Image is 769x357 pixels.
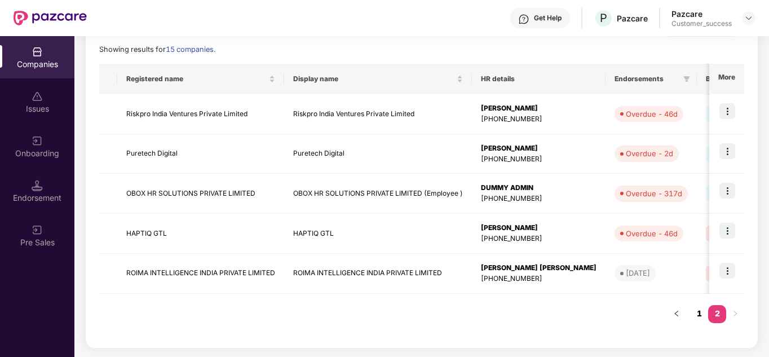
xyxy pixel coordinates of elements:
td: Riskpro India Ventures Private Limited [284,94,472,134]
img: svg+xml;base64,PHN2ZyB3aWR0aD0iMjAiIGhlaWdodD0iMjAiIHZpZXdCb3g9IjAgMCAyMCAyMCIgZmlsbD0ibm9uZSIgeG... [32,135,43,147]
img: icon [719,143,735,159]
span: right [732,310,739,317]
span: left [673,310,680,317]
button: right [726,305,744,323]
td: OBOX HR SOLUTIONS PRIVATE LIMITED (Employee ) [284,174,472,214]
div: [PERSON_NAME] [481,223,596,233]
div: Overdue - 2d [626,148,673,159]
td: OBOX HR SOLUTIONS PRIVATE LIMITED [117,174,284,214]
div: Overdue - 46d [626,108,678,120]
a: 2 [708,305,726,322]
th: HR details [472,64,606,94]
div: [PERSON_NAME] [PERSON_NAME] [481,263,596,274]
span: 15 companies. [166,45,215,54]
span: P [600,11,607,25]
div: [PERSON_NAME] [481,143,596,154]
span: filter [683,76,690,82]
span: Display name [293,74,454,83]
img: icon [719,183,735,199]
span: Showing results for [99,45,215,54]
div: Overdue - 46d [626,228,678,239]
td: ROIMA INTELLIGENCE INDIA PRIVATE LIMITED [117,254,284,294]
span: GTL [706,226,734,241]
img: icon [719,263,735,279]
span: filter [681,72,692,86]
span: GMC [706,146,738,162]
span: GMC [706,106,738,122]
span: Registered name [126,74,267,83]
span: GTL [706,266,734,281]
div: DUMMY ADMIN [481,183,596,193]
td: Puretech Digital [117,134,284,174]
th: Display name [284,64,472,94]
img: svg+xml;base64,PHN2ZyBpZD0iQ29tcGFuaWVzIiB4bWxucz0iaHR0cDovL3d3dy53My5vcmcvMjAwMC9zdmciIHdpZHRoPS... [32,46,43,58]
td: HAPTIQ GTL [284,214,472,254]
th: More [709,64,744,94]
img: icon [719,223,735,239]
img: New Pazcare Logo [14,11,87,25]
li: 2 [708,305,726,323]
div: [PHONE_NUMBER] [481,193,596,204]
div: [PHONE_NUMBER] [481,274,596,284]
td: Riskpro India Ventures Private Limited [117,94,284,134]
th: Registered name [117,64,284,94]
span: GMC [706,186,738,201]
div: [PHONE_NUMBER] [481,233,596,244]
div: Overdue - 317d [626,188,682,199]
div: Customer_success [671,19,732,28]
img: svg+xml;base64,PHN2ZyB3aWR0aD0iMjAiIGhlaWdodD0iMjAiIHZpZXdCb3g9IjAgMCAyMCAyMCIgZmlsbD0ibm9uZSIgeG... [32,224,43,236]
span: Endorsements [615,74,679,83]
div: Pazcare [671,8,732,19]
div: [PHONE_NUMBER] [481,114,596,125]
div: Get Help [534,14,562,23]
td: HAPTIQ GTL [117,214,284,254]
img: svg+xml;base64,PHN2ZyBpZD0iRHJvcGRvd24tMzJ4MzIiIHhtbG5zPSJodHRwOi8vd3d3LnczLm9yZy8yMDAwL3N2ZyIgd2... [744,14,753,23]
div: [PERSON_NAME] [481,103,596,114]
img: svg+xml;base64,PHN2ZyB3aWR0aD0iMTQuNSIgaGVpZ2h0PSIxNC41IiB2aWV3Qm94PSIwIDAgMTYgMTYiIGZpbGw9Im5vbm... [32,180,43,191]
li: Next Page [726,305,744,323]
td: Puretech Digital [284,134,472,174]
div: [DATE] [626,267,650,279]
button: left [668,305,686,323]
li: Previous Page [668,305,686,323]
a: 1 [690,305,708,322]
li: 1 [690,305,708,323]
div: [PHONE_NUMBER] [481,154,596,165]
img: svg+xml;base64,PHN2ZyBpZD0iSXNzdWVzX2Rpc2FibGVkIiB4bWxucz0iaHR0cDovL3d3dy53My5vcmcvMjAwMC9zdmciIH... [32,91,43,102]
img: svg+xml;base64,PHN2ZyBpZD0iSGVscC0zMngzMiIgeG1sbnM9Imh0dHA6Ly93d3cudzMub3JnLzIwMDAvc3ZnIiB3aWR0aD... [518,14,529,25]
td: ROIMA INTELLIGENCE INDIA PRIVATE LIMITED [284,254,472,294]
div: Pazcare [617,13,648,24]
img: icon [719,103,735,119]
